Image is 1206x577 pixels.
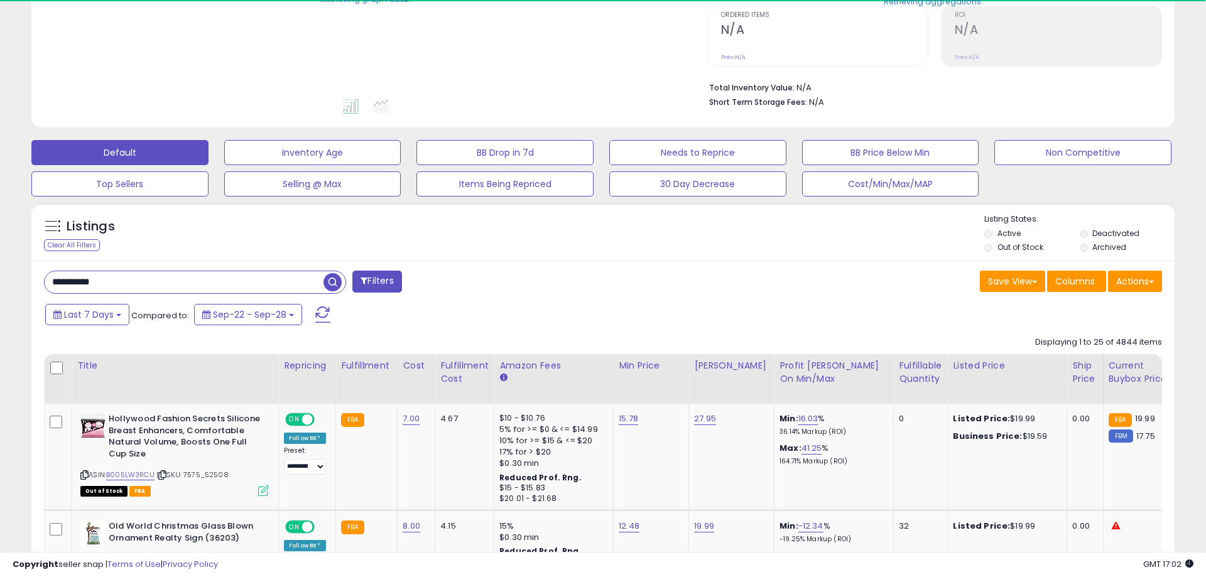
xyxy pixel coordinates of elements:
[780,428,884,436] p: 36.14% Markup (ROI)
[131,310,189,321] span: Compared to:
[313,522,333,532] span: OFF
[997,242,1043,252] label: Out of Stock
[899,520,938,532] div: 32
[953,413,1010,424] b: Listed Price:
[499,359,608,372] div: Amazon Fees
[1108,271,1162,292] button: Actions
[1092,228,1139,239] label: Deactivated
[1047,271,1106,292] button: Columns
[45,304,129,325] button: Last 7 Days
[1109,429,1133,443] small: FBM
[1055,275,1095,288] span: Columns
[109,520,261,547] b: Old World Christmas Glass Blown Ornament Realty Sign (36203)
[107,558,161,570] a: Terms of Use
[403,520,420,532] a: 8.00
[77,359,273,372] div: Title
[194,304,302,325] button: Sep-22 - Sep-28
[1109,413,1132,427] small: FBA
[31,171,209,197] button: Top Sellers
[213,308,286,321] span: Sep-22 - Sep-28
[284,359,330,372] div: Repricing
[106,470,155,480] a: B005LW3RCU
[780,443,884,466] div: %
[802,140,979,165] button: BB Price Below Min
[416,171,594,197] button: Items Being Repriced
[224,140,401,165] button: Inventory Age
[899,359,942,386] div: Fulfillable Quantity
[224,171,401,197] button: Selling @ Max
[1072,413,1093,424] div: 0.00
[953,430,1022,442] b: Business Price:
[129,486,151,497] span: FBA
[1136,430,1155,442] span: 17.75
[416,140,594,165] button: BB Drop in 7d
[284,433,326,444] div: Follow BB *
[64,308,114,321] span: Last 7 Days
[341,359,392,372] div: Fulfillment
[440,520,484,532] div: 4.15
[953,359,1062,372] div: Listed Price
[1072,359,1097,386] div: Ship Price
[80,486,128,497] span: All listings that are currently out of stock and unavailable for purchase on Amazon
[284,446,326,475] div: Preset:
[994,140,1171,165] button: Non Competitive
[80,413,269,495] div: ASIN:
[980,271,1045,292] button: Save View
[499,372,507,384] small: Amazon Fees.
[780,413,798,424] b: Min:
[1035,337,1162,348] div: Displaying 1 to 25 of 4844 items
[67,218,115,235] h5: Listings
[80,413,106,438] img: 51XsEOeLKML._SL40_.jpg
[798,520,823,532] a: -12.34
[286,414,302,425] span: ON
[341,520,364,534] small: FBA
[953,520,1057,532] div: $19.99
[80,520,106,546] img: 51ZP4ai-ZoL._SL40_.jpg
[499,493,604,504] div: $20.01 - $21.68
[694,520,714,532] a: 19.99
[499,520,604,532] div: 15%
[499,413,604,424] div: $10 - $10.76
[694,359,769,372] div: [PERSON_NAME]
[13,559,218,571] div: seller snap | |
[286,522,302,532] span: ON
[109,413,261,463] b: Hollywood Fashion Secrets Silicone Breast Enhancers, Comfortable Natural Volume, Boosts One Full ...
[403,359,430,372] div: Cost
[798,413,818,425] a: 16.03
[780,457,884,466] p: 164.71% Markup (ROI)
[899,413,938,424] div: 0
[997,228,1021,239] label: Active
[499,424,604,435] div: 5% for >= $0 & <= $14.99
[780,520,884,544] div: %
[499,483,604,493] div: $15 - $15.83
[499,435,604,446] div: 10% for >= $15 & <= $20
[499,446,604,458] div: 17% for > $20
[609,140,786,165] button: Needs to Reprice
[341,413,364,427] small: FBA
[953,413,1057,424] div: $19.99
[499,458,604,469] div: $0.30 min
[953,431,1057,442] div: $19.59
[1072,520,1093,532] div: 0.00
[619,359,683,372] div: Min Price
[801,442,822,455] a: 41.25
[13,558,58,570] strong: Copyright
[499,532,604,543] div: $0.30 min
[1092,242,1126,252] label: Archived
[44,239,100,251] div: Clear All Filters
[313,414,333,425] span: OFF
[163,558,218,570] a: Privacy Policy
[694,413,716,425] a: 27.95
[780,442,801,454] b: Max:
[499,472,582,483] b: Reduced Prof. Rng.
[440,413,484,424] div: 4.67
[1143,558,1193,570] span: 2025-10-6 17:02 GMT
[156,470,229,480] span: | SKU: 7575_52508
[953,520,1010,532] b: Listed Price:
[619,520,639,532] a: 12.48
[780,413,884,436] div: %
[984,213,1174,225] p: Listing States:
[609,171,786,197] button: 30 Day Decrease
[619,413,638,425] a: 15.78
[780,535,884,544] p: -19.25% Markup (ROI)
